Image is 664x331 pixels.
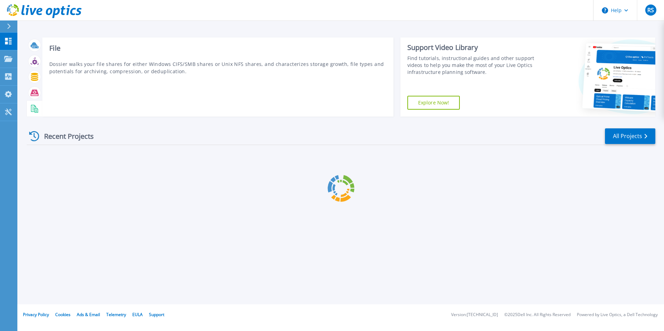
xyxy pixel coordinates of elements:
div: Recent Projects [27,128,103,145]
li: Powered by Live Optics, a Dell Technology [577,313,658,317]
a: EULA [132,312,143,317]
a: Cookies [55,312,70,317]
div: Support Video Library [407,43,537,52]
li: Version: [TECHNICAL_ID] [451,313,498,317]
p: Dossier walks your file shares for either Windows CIFS/SMB shares or Unix NFS shares, and charact... [49,60,387,75]
div: Find tutorials, instructional guides and other support videos to help you make the most of your L... [407,55,537,76]
a: Explore Now! [407,96,460,110]
span: RS [647,7,654,13]
li: © 2025 Dell Inc. All Rights Reserved [504,313,571,317]
a: Ads & Email [77,312,100,317]
a: All Projects [605,128,655,144]
a: Telemetry [106,312,126,317]
h3: File [49,44,387,52]
a: Support [149,312,164,317]
a: Privacy Policy [23,312,49,317]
